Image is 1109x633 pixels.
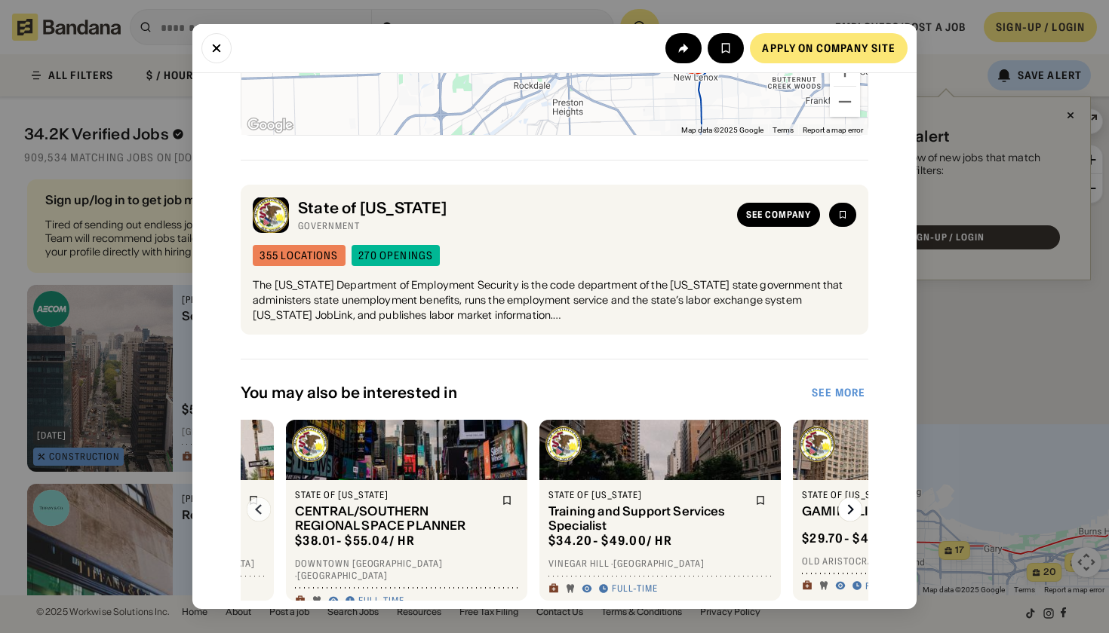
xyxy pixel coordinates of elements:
div: $ 34.20 - $49.00 / hr [548,533,672,549]
div: The [US_STATE] Department of Employment Security is the code department of the [US_STATE] state g... [253,278,856,323]
a: Report a map error [803,126,863,134]
img: Left Arrow [247,497,271,521]
a: See company [737,203,820,227]
div: Full-time [865,580,911,592]
div: $ 29.70 - $41.69 / hr [802,531,920,546]
div: Apply on company site [762,43,895,54]
a: State of Illinois logoState of [US_STATE]CENTRAL/SOUTHERN REGIONAL SPACE PLANNER$38.01- $55.04/ h... [286,420,527,601]
div: 355 locations [260,250,339,261]
img: State of Illinois logo [253,197,289,233]
div: Downtown [GEOGRAPHIC_DATA] · [GEOGRAPHIC_DATA] [295,558,518,581]
span: Map data ©2025 Google [681,126,763,134]
a: State of Illinois logoState of [US_STATE]GAMING LICENSING ANALYST$29.70- $41.69/ hrOld Aristocrac... [793,420,1034,601]
div: See company [746,210,811,219]
div: $ 38.01 - $55.04 / hr [295,533,415,549]
img: Google [245,115,295,135]
div: Full-time [612,583,658,595]
div: State of [US_STATE] [802,489,1000,501]
a: Open this area in Google Maps (opens a new window) [245,115,295,135]
div: Training and Support Services Specialist [548,504,746,533]
a: State of Illinois logoState of [US_STATE]Training and Support Services Specialist$34.20- $49.00/ ... [539,420,781,601]
button: Close [201,33,232,63]
div: Vinegar Hill · [GEOGRAPHIC_DATA] [548,558,772,570]
div: 270 openings [358,250,433,261]
div: State of [US_STATE] [295,489,493,501]
button: Zoom out [830,87,860,117]
img: State of Illinois logo [545,426,582,462]
div: You may also be interested in [241,384,809,402]
img: Right Arrow [838,497,862,521]
div: Old Aristocracy Hill · [GEOGRAPHIC_DATA] [802,555,1025,567]
div: State of [US_STATE] [548,489,746,501]
div: Government [298,220,728,232]
div: Full-time [358,595,404,607]
div: CENTRAL/SOUTHERN REGIONAL SPACE PLANNER [295,504,493,533]
div: GAMING LICENSING ANALYST [802,504,1000,518]
div: State of [US_STATE] [298,199,728,217]
img: State of Illinois logo [799,426,835,462]
img: State of Illinois logo [292,426,328,462]
div: See more [812,387,865,398]
a: Terms (opens in new tab) [773,126,794,134]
